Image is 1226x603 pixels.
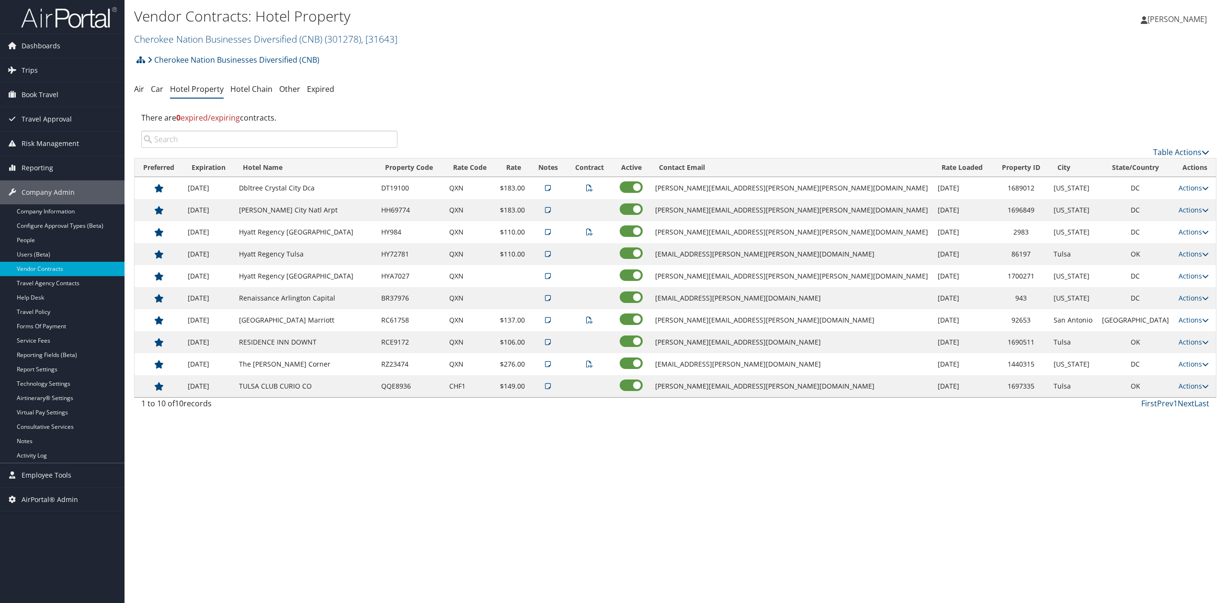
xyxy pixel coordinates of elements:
[376,177,444,199] td: DT19100
[376,221,444,243] td: HY984
[234,158,376,177] th: Hotel Name: activate to sort column ascending
[650,199,933,221] td: [PERSON_NAME][EMAIL_ADDRESS][PERSON_NAME][PERSON_NAME][DOMAIN_NAME]
[22,83,58,107] span: Book Travel
[495,158,530,177] th: Rate: activate to sort column ascending
[21,6,117,29] img: airportal-logo.png
[22,463,71,487] span: Employee Tools
[1097,243,1174,265] td: OK
[1179,205,1209,214] a: Actions
[183,331,234,353] td: [DATE]
[22,58,38,82] span: Trips
[933,177,993,199] td: [DATE]
[650,221,933,243] td: [PERSON_NAME][EMAIL_ADDRESS][PERSON_NAME][PERSON_NAME][DOMAIN_NAME]
[376,331,444,353] td: RCE9172
[1097,331,1174,353] td: OK
[495,375,530,397] td: $149.00
[993,331,1049,353] td: 1690511
[183,265,234,287] td: [DATE]
[234,177,376,199] td: Dbltree Crystal City Dca
[148,50,319,69] a: Cherokee Nation Businesses Diversified (CNB)
[234,309,376,331] td: [GEOGRAPHIC_DATA] Marriott
[444,309,495,331] td: QXN
[495,309,530,331] td: $137.00
[495,331,530,353] td: $106.00
[444,243,495,265] td: QXN
[933,158,993,177] th: Rate Loaded: activate to sort column ascending
[376,353,444,375] td: RZ23474
[613,158,650,177] th: Active: activate to sort column ascending
[1141,398,1157,409] a: First
[234,353,376,375] td: The [PERSON_NAME] Corner
[1097,375,1174,397] td: OK
[183,309,234,331] td: [DATE]
[134,33,397,45] a: Cherokee Nation Businesses Diversified (CNB)
[22,156,53,180] span: Reporting
[993,265,1049,287] td: 1700271
[444,221,495,243] td: QXN
[183,199,234,221] td: [DATE]
[234,221,376,243] td: Hyatt Regency [GEOGRAPHIC_DATA]
[650,331,933,353] td: [PERSON_NAME][EMAIL_ADDRESS][DOMAIN_NAME]
[1049,353,1097,375] td: [US_STATE]
[444,375,495,397] td: CHF1
[933,287,993,309] td: [DATE]
[650,177,933,199] td: [PERSON_NAME][EMAIL_ADDRESS][PERSON_NAME][PERSON_NAME][DOMAIN_NAME]
[1049,177,1097,199] td: [US_STATE]
[183,221,234,243] td: [DATE]
[444,199,495,221] td: QXN
[933,309,993,331] td: [DATE]
[1049,243,1097,265] td: Tulsa
[933,331,993,353] td: [DATE]
[22,488,78,512] span: AirPortal® Admin
[1173,398,1178,409] a: 1
[993,243,1049,265] td: 86197
[279,84,300,94] a: Other
[1097,199,1174,221] td: DC
[376,309,444,331] td: RC61758
[1097,158,1174,177] th: State/Country: activate to sort column ascending
[234,199,376,221] td: [PERSON_NAME] City Natl Arpt
[1157,398,1173,409] a: Prev
[134,84,144,94] a: Air
[1049,199,1097,221] td: [US_STATE]
[234,287,376,309] td: Renaissance Arlington Capital
[993,221,1049,243] td: 2983
[183,353,234,375] td: [DATE]
[1049,331,1097,353] td: Tulsa
[376,158,444,177] th: Property Code: activate to sort column ascending
[134,105,1216,131] div: There are contracts.
[1153,147,1209,157] a: Table Actions
[993,309,1049,331] td: 92653
[444,158,495,177] th: Rate Code: activate to sort column ascending
[933,221,993,243] td: [DATE]
[1179,315,1209,324] a: Actions
[376,287,444,309] td: BR37976
[1179,249,1209,258] a: Actions
[376,375,444,397] td: QQE8936
[1097,177,1174,199] td: DC
[444,265,495,287] td: QXN
[151,84,163,94] a: Car
[495,353,530,375] td: $276.00
[22,132,79,156] span: Risk Management
[176,112,181,123] strong: 0
[135,158,183,177] th: Preferred: activate to sort column ascending
[993,158,1049,177] th: Property ID: activate to sort column ascending
[1147,14,1207,24] span: [PERSON_NAME]
[650,287,933,309] td: [EMAIL_ADDRESS][PERSON_NAME][DOMAIN_NAME]
[1049,158,1097,177] th: City: activate to sort column ascending
[1179,227,1209,236] a: Actions
[183,177,234,199] td: [DATE]
[1179,359,1209,368] a: Actions
[993,287,1049,309] td: 943
[141,398,397,414] div: 1 to 10 of records
[1097,287,1174,309] td: DC
[176,112,240,123] span: expired/expiring
[22,34,60,58] span: Dashboards
[134,6,856,26] h1: Vendor Contracts: Hotel Property
[933,353,993,375] td: [DATE]
[1179,337,1209,346] a: Actions
[933,265,993,287] td: [DATE]
[1141,5,1216,33] a: [PERSON_NAME]
[183,243,234,265] td: [DATE]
